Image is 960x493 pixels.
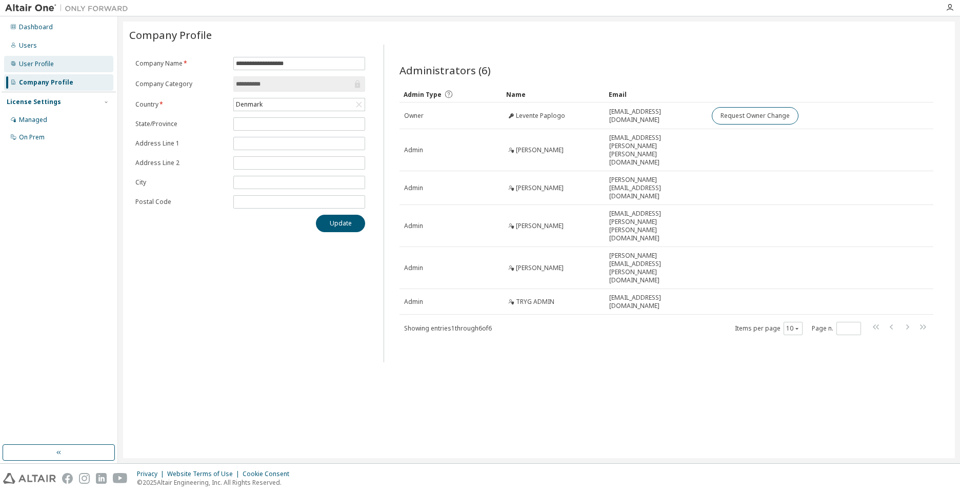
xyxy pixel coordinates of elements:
[243,470,295,478] div: Cookie Consent
[135,59,227,68] label: Company Name
[516,222,564,230] span: [PERSON_NAME]
[135,198,227,206] label: Postal Code
[404,146,423,154] span: Admin
[113,473,128,484] img: youtube.svg
[735,322,803,335] span: Items per page
[19,116,47,124] div: Managed
[506,86,601,102] div: Name
[609,86,703,102] div: Email
[135,100,227,109] label: Country
[234,99,264,110] div: Denmark
[135,120,227,128] label: State/Province
[135,139,227,148] label: Address Line 1
[137,478,295,487] p: © 2025 Altair Engineering, Inc. All Rights Reserved.
[79,473,90,484] img: instagram.svg
[516,298,554,306] span: TRYG ADMIN
[609,108,703,124] span: [EMAIL_ADDRESS][DOMAIN_NAME]
[19,23,53,31] div: Dashboard
[516,264,564,272] span: [PERSON_NAME]
[609,134,703,167] span: [EMAIL_ADDRESS][PERSON_NAME][PERSON_NAME][DOMAIN_NAME]
[3,473,56,484] img: altair_logo.svg
[135,159,227,167] label: Address Line 2
[812,322,861,335] span: Page n.
[404,184,423,192] span: Admin
[404,264,423,272] span: Admin
[167,470,243,478] div: Website Terms of Use
[62,473,73,484] img: facebook.svg
[137,470,167,478] div: Privacy
[404,112,424,120] span: Owner
[712,107,798,125] button: Request Owner Change
[786,324,800,333] button: 10
[404,222,423,230] span: Admin
[135,80,227,88] label: Company Category
[19,42,37,50] div: Users
[19,60,54,68] div: User Profile
[404,324,492,333] span: Showing entries 1 through 6 of 6
[96,473,107,484] img: linkedin.svg
[609,210,703,242] span: [EMAIL_ADDRESS][PERSON_NAME][PERSON_NAME][DOMAIN_NAME]
[316,215,365,232] button: Update
[234,98,365,111] div: Denmark
[609,176,703,200] span: [PERSON_NAME][EMAIL_ADDRESS][DOMAIN_NAME]
[7,98,61,106] div: License Settings
[19,78,73,87] div: Company Profile
[516,112,565,120] span: Levente Paplogo
[404,298,423,306] span: Admin
[516,146,564,154] span: [PERSON_NAME]
[19,133,45,141] div: On Prem
[404,90,442,99] span: Admin Type
[129,28,212,42] span: Company Profile
[5,3,133,13] img: Altair One
[609,294,703,310] span: [EMAIL_ADDRESS][DOMAIN_NAME]
[516,184,564,192] span: [PERSON_NAME]
[135,178,227,187] label: City
[609,252,703,284] span: [PERSON_NAME][EMAIL_ADDRESS][PERSON_NAME][DOMAIN_NAME]
[399,63,491,77] span: Administrators (6)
